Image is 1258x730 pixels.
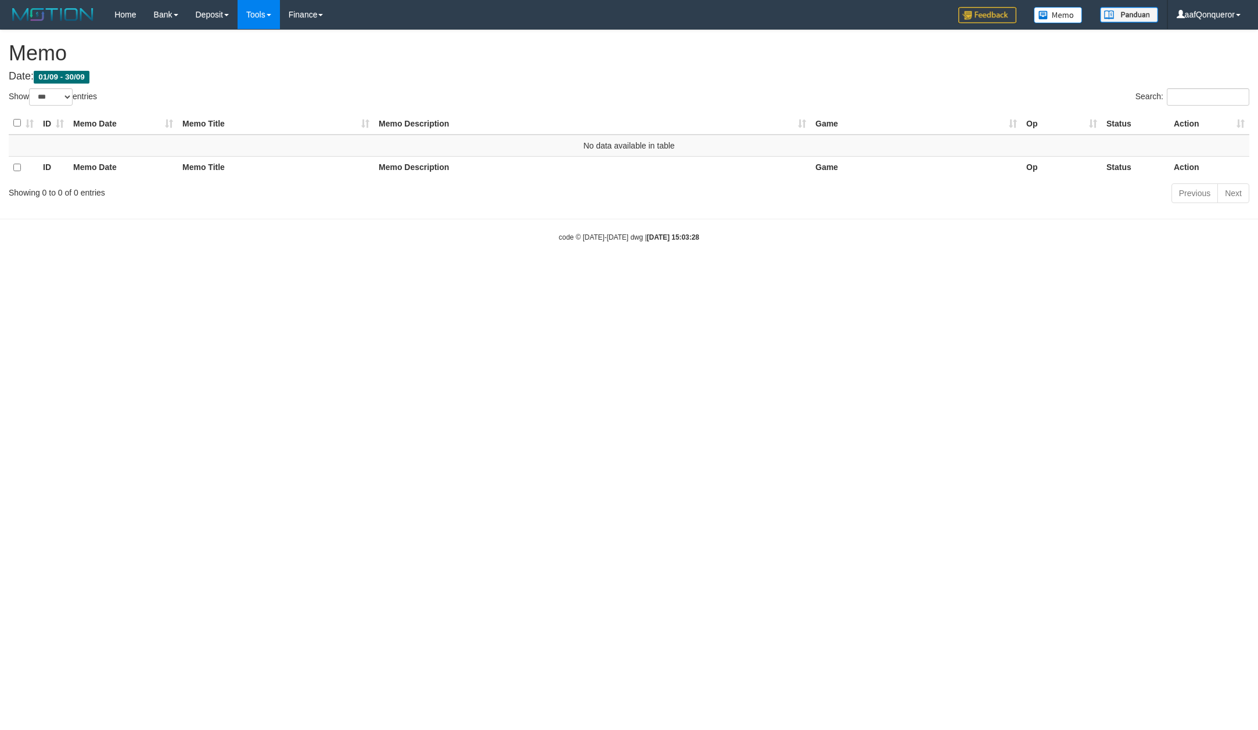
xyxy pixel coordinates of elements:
[69,156,178,179] th: Memo Date
[1102,112,1169,135] th: Status
[1135,88,1249,106] label: Search:
[374,156,811,179] th: Memo Description
[559,233,699,241] small: code © [DATE]-[DATE] dwg |
[811,112,1022,135] th: Game: activate to sort column ascending
[1169,112,1249,135] th: Action: activate to sort column ascending
[29,88,73,106] select: Showentries
[9,182,516,198] div: Showing 0 to 0 of 0 entries
[69,112,178,135] th: Memo Date: activate to sort column ascending
[374,112,811,135] th: Memo Description: activate to sort column ascending
[9,112,38,135] th: : activate to sort column ascending
[1100,7,1158,23] img: panduan.png
[9,88,97,106] label: Show entries
[1102,156,1169,179] th: Status
[9,135,1249,157] td: No data available in table
[1171,183,1218,203] a: Previous
[1022,112,1102,135] th: Op: activate to sort column ascending
[178,156,374,179] th: Memo Title
[1034,7,1083,23] img: Button%20Memo.svg
[34,71,89,84] span: 01/09 - 30/09
[811,156,1022,179] th: Game
[9,42,1249,65] h1: Memo
[958,7,1016,23] img: Feedback.jpg
[178,112,374,135] th: Memo Title: activate to sort column ascending
[1169,156,1249,179] th: Action
[38,112,69,135] th: ID: activate to sort column ascending
[9,6,97,23] img: MOTION_logo.png
[9,71,1249,82] h4: Date:
[1167,88,1249,106] input: Search:
[647,233,699,241] strong: [DATE] 15:03:28
[38,156,69,179] th: ID
[1022,156,1102,179] th: Op
[1217,183,1249,203] a: Next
